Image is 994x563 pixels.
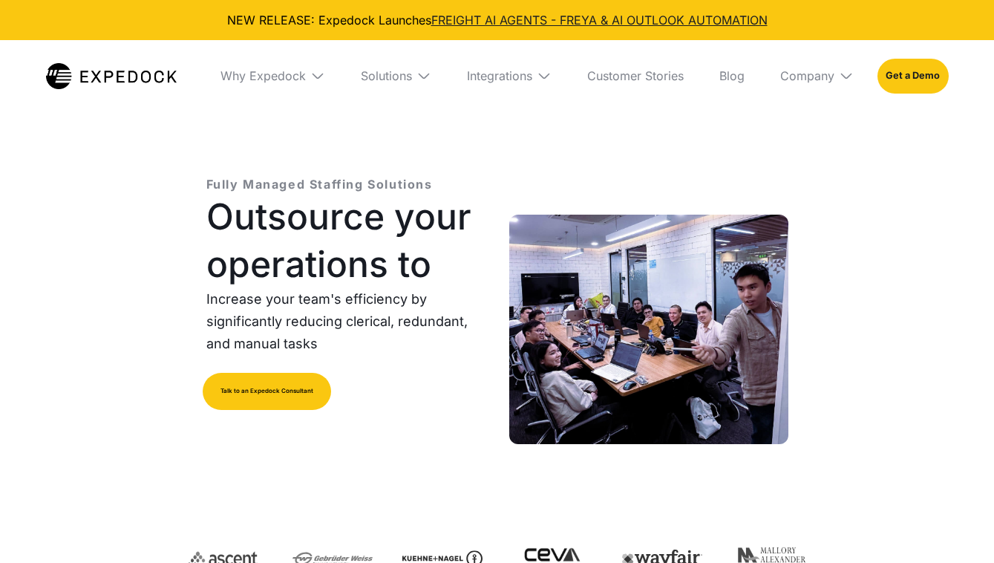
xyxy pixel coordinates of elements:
[431,13,768,27] a: FREIGHT AI AGENTS - FREYA & AI OUTLOOK AUTOMATION
[780,68,834,83] div: Company
[206,175,433,193] p: Fully Managed Staffing Solutions
[220,68,306,83] div: Why Expedock
[206,193,485,288] h1: Outsource your operations to
[361,68,412,83] div: Solutions
[575,40,696,111] a: Customer Stories
[12,12,982,28] div: NEW RELEASE: Expedock Launches
[877,59,948,93] a: Get a Demo
[707,40,756,111] a: Blog
[467,68,532,83] div: Integrations
[206,288,485,355] p: Increase your team's efficiency by significantly reducing clerical, redundant, and manual tasks
[203,373,331,410] a: Talk to an Expedock Consultant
